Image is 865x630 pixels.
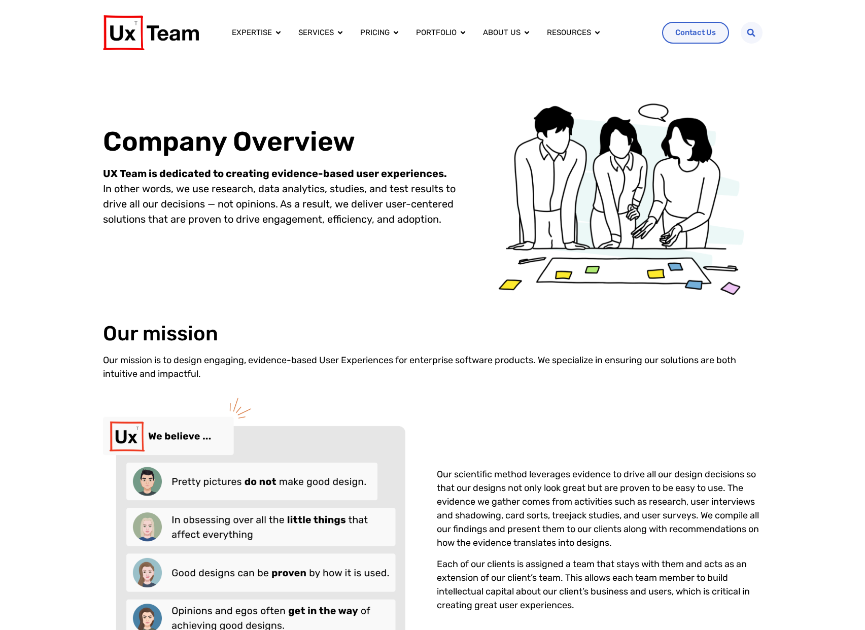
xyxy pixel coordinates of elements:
[360,27,390,39] a: Pricing
[224,23,654,43] nav: Menu
[547,27,591,39] a: Resources
[437,557,763,612] p: Each of our clients is assigned a team that stays with them and acts as an extension of our clien...
[103,125,466,158] h1: Company Overview
[483,27,521,39] a: About us
[662,22,729,44] a: Contact Us
[232,27,272,39] a: Expertise
[103,322,218,345] h2: Our mission
[103,15,199,50] img: UX Team Logo
[741,22,763,44] div: Search
[224,23,654,43] div: Menu Toggle
[103,166,466,227] p: In other words, we use research, data analytics, studies, and test results to drive all our decis...
[103,167,447,180] strong: UX Team is dedicated to creating evidence-based user experiences.
[103,354,763,381] p: Our mission is to design engaging, evidence-based User Experiences for enterprise software produc...
[416,27,457,39] a: Portfolio
[437,468,763,550] p: Our scientific method leverages evidence to drive all our design decisions so that our designs no...
[298,27,334,39] a: Services
[675,29,716,37] span: Contact Us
